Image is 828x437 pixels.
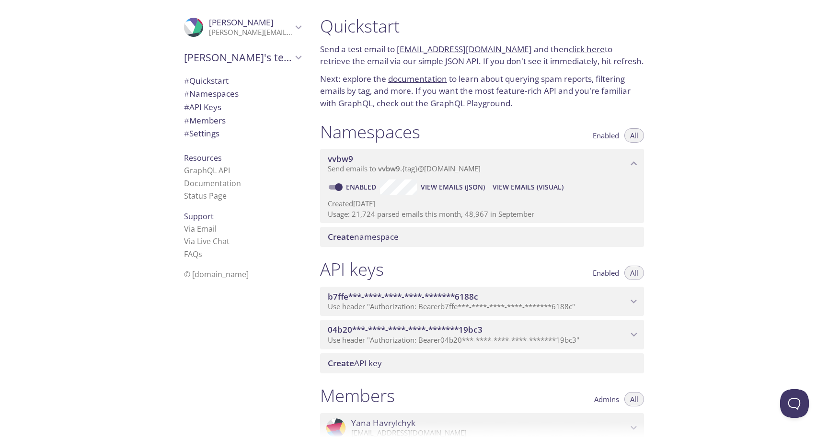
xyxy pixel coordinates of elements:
p: Next: explore the to learn about querying spam reports, filtering emails by tag, and more. If you... [320,73,644,110]
h1: API keys [320,258,384,280]
div: Skelar's team [176,45,309,70]
span: Yana Havrylchyk [351,418,415,428]
span: Namespaces [184,88,239,99]
span: vvbw9 [328,153,353,164]
p: Usage: 21,724 parsed emails this month, 48,967 in September [328,209,636,219]
div: Namespaces [176,87,309,101]
a: documentation [388,73,447,84]
span: API Keys [184,101,221,112]
span: © [DOMAIN_NAME] [184,269,249,280]
div: Team Settings [176,127,309,140]
button: View Emails (JSON) [417,179,489,195]
div: Anton [176,11,309,43]
a: Via Live Chat [184,236,230,247]
a: FAQ [184,249,202,259]
button: Admins [588,392,625,406]
span: namespace [328,231,399,242]
div: Create API Key [320,353,644,373]
div: vvbw9 namespace [320,149,644,179]
span: vvbw9 [378,164,400,173]
button: All [624,128,644,143]
span: Members [184,115,226,126]
button: Enabled [587,128,625,143]
span: Send emails to . {tag} @[DOMAIN_NAME] [328,164,481,173]
div: Members [176,114,309,127]
div: API Keys [176,101,309,114]
button: Enabled [587,266,625,280]
span: Create [328,358,354,369]
span: # [184,128,189,139]
span: # [184,101,189,112]
a: [EMAIL_ADDRESS][DOMAIN_NAME] [397,44,532,55]
span: Quickstart [184,75,229,86]
button: All [624,266,644,280]
span: API key [328,358,382,369]
span: [PERSON_NAME]'s team [184,51,292,64]
a: Status Page [184,190,227,201]
span: Resources [184,153,222,163]
button: View Emails (Visual) [489,179,567,195]
span: Create [328,231,354,242]
span: s [198,249,202,259]
a: GraphQL API [184,165,230,176]
span: Settings [184,128,219,139]
a: click here [569,44,605,55]
div: Create namespace [320,227,644,247]
a: Documentation [184,178,241,189]
p: Send a test email to and then to retrieve the email via our simple JSON API. If you don't see it ... [320,43,644,67]
span: View Emails (JSON) [421,181,485,193]
span: # [184,115,189,126]
a: Via Email [184,224,217,234]
a: GraphQL Playground [430,98,510,109]
span: View Emails (Visual) [493,181,563,193]
h1: Namespaces [320,121,420,143]
button: All [624,392,644,406]
span: # [184,88,189,99]
iframe: Help Scout Beacon - Open [780,389,809,418]
p: Created [DATE] [328,199,636,209]
span: Support [184,211,214,222]
a: Enabled [345,182,380,191]
p: [PERSON_NAME][EMAIL_ADDRESS][DOMAIN_NAME] [209,28,292,37]
div: Quickstart [176,74,309,88]
span: # [184,75,189,86]
h1: Quickstart [320,15,644,37]
h1: Members [320,385,395,406]
span: [PERSON_NAME] [209,17,274,28]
